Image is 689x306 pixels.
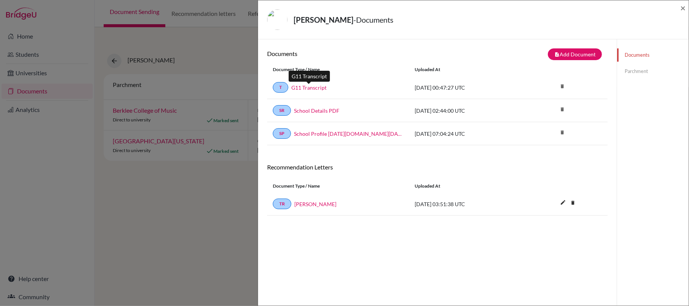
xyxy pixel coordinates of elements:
[680,3,686,12] button: Close
[554,52,560,57] i: note_add
[267,50,437,57] h6: Documents
[409,66,523,73] div: Uploaded at
[267,163,608,171] h6: Recommendation Letters
[273,105,291,116] a: SR
[409,183,523,190] div: Uploaded at
[557,104,568,115] i: delete
[567,198,579,208] a: delete
[617,65,689,78] a: Parchment
[289,71,330,82] div: G11 Transcript
[557,127,568,138] i: delete
[273,199,291,209] a: TR
[267,66,409,73] div: Document Type / Name
[557,197,569,209] button: edit
[557,196,569,208] i: edit
[680,2,686,13] span: ×
[557,81,568,92] i: delete
[267,183,409,190] div: Document Type / Name
[294,130,403,138] a: School Profile [DATE][DOMAIN_NAME][DATE]_wide
[291,84,327,92] a: G11 Transcript
[294,15,353,24] strong: [PERSON_NAME]
[409,107,523,115] div: [DATE] 02:44:00 UTC
[409,130,523,138] div: [DATE] 07:04:24 UTC
[617,48,689,62] a: Documents
[294,107,339,115] a: School Details PDF
[353,15,393,24] span: - Documents
[409,84,523,92] div: [DATE] 00:47:27 UTC
[273,82,288,93] a: T
[548,48,602,60] button: note_addAdd Document
[294,200,336,208] a: [PERSON_NAME]
[273,128,291,139] a: SP
[567,197,579,208] i: delete
[415,201,465,207] span: [DATE] 03:51:38 UTC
